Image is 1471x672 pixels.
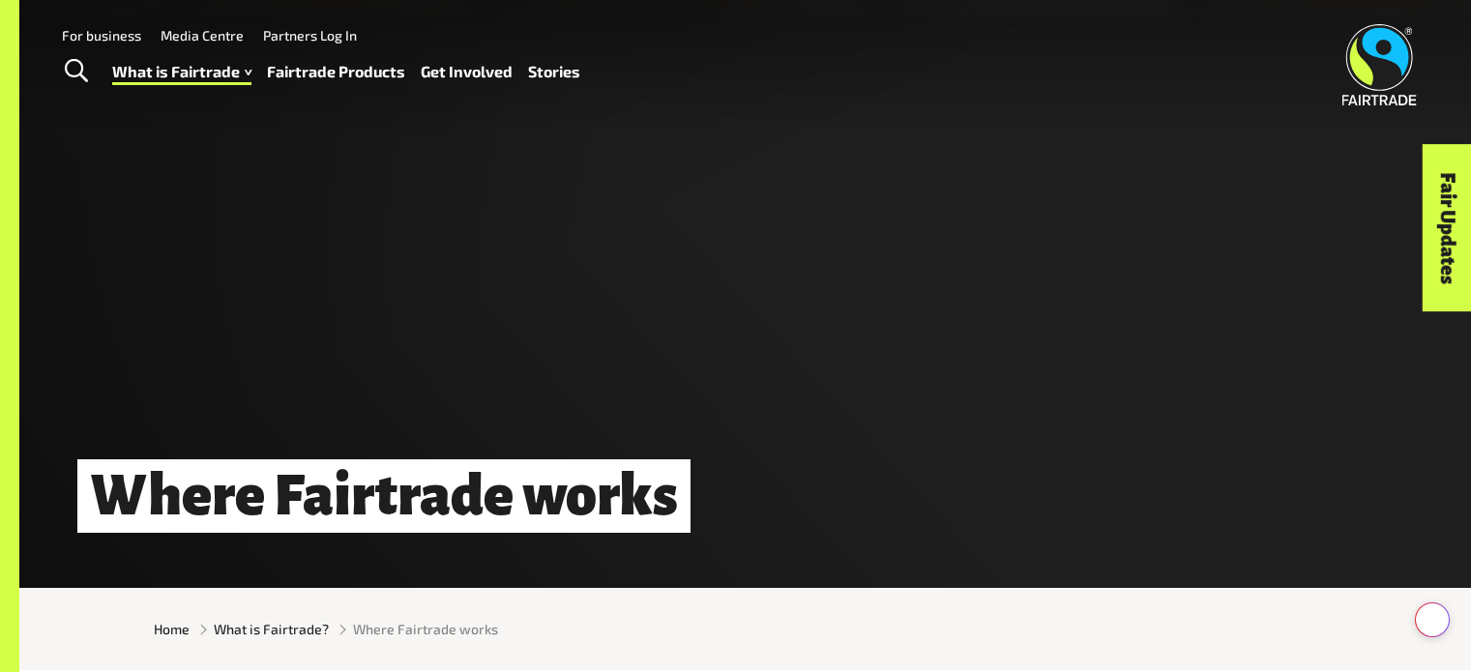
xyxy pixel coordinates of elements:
[77,459,691,534] h1: Where Fairtrade works
[154,619,190,639] a: Home
[62,27,141,44] a: For business
[1342,24,1417,105] img: Fairtrade Australia New Zealand logo
[214,619,329,639] a: What is Fairtrade?
[353,619,498,639] span: Where Fairtrade works
[112,58,251,86] a: What is Fairtrade
[528,58,580,86] a: Stories
[421,58,513,86] a: Get Involved
[52,47,100,96] a: Toggle Search
[263,27,357,44] a: Partners Log In
[267,58,405,86] a: Fairtrade Products
[161,27,244,44] a: Media Centre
